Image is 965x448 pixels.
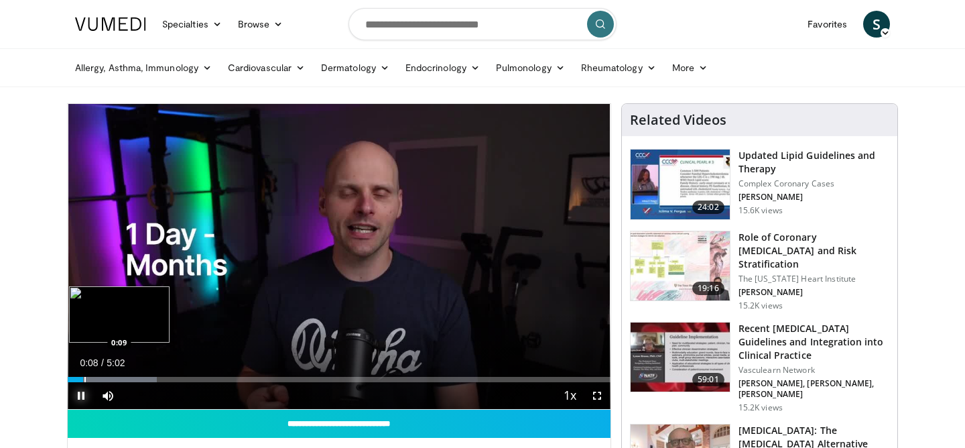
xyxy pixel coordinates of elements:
img: 87825f19-cf4c-4b91-bba1-ce218758c6bb.150x105_q85_crop-smart_upscale.jpg [631,323,730,392]
video-js: Video Player [68,104,610,410]
p: [PERSON_NAME] [738,192,889,203]
p: 15.2K views [738,402,783,413]
p: Vasculearn Network [738,365,889,376]
button: Pause [68,382,94,409]
a: Favorites [799,11,855,38]
a: Dermatology [313,54,397,81]
img: VuMedi Logo [75,17,146,31]
span: 5:02 [107,357,125,368]
p: Complex Coronary Cases [738,178,889,189]
h3: Role of Coronary [MEDICAL_DATA] and Risk Stratification [738,231,889,271]
input: Search topics, interventions [348,8,617,40]
a: Endocrinology [397,54,488,81]
span: 59:01 [692,373,724,386]
span: / [101,357,104,368]
button: Mute [94,382,121,409]
a: 24:02 Updated Lipid Guidelines and Therapy Complex Coronary Cases [PERSON_NAME] 15.6K views [630,149,889,220]
h3: Updated Lipid Guidelines and Therapy [738,149,889,176]
p: The [US_STATE] Heart Institute [738,274,889,284]
a: More [664,54,716,81]
span: 24:02 [692,201,724,214]
a: Browse [230,11,292,38]
img: image.jpeg [69,286,170,343]
img: 77f671eb-9394-4acc-bc78-a9f077f94e00.150x105_q85_crop-smart_upscale.jpg [631,150,730,219]
img: 1efa8c99-7b8a-4ab5-a569-1c219ae7bd2c.150x105_q85_crop-smart_upscale.jpg [631,231,730,301]
h3: Recent [MEDICAL_DATA] Guidelines and Integration into Clinical Practice [738,322,889,362]
button: Fullscreen [584,382,610,409]
div: Progress Bar [68,377,610,382]
span: 0:08 [80,357,98,368]
a: Rheumatology [573,54,664,81]
a: 59:01 Recent [MEDICAL_DATA] Guidelines and Integration into Clinical Practice Vasculearn Network ... [630,322,889,413]
h4: Related Videos [630,112,726,128]
a: 19:16 Role of Coronary [MEDICAL_DATA] and Risk Stratification The [US_STATE] Heart Institute [PER... [630,231,889,311]
a: Allergy, Asthma, Immunology [67,54,220,81]
p: [PERSON_NAME], [PERSON_NAME], [PERSON_NAME] [738,378,889,400]
p: 15.2K views [738,300,783,311]
a: Specialties [154,11,230,38]
p: 15.6K views [738,205,783,216]
a: Pulmonology [488,54,573,81]
button: Playback Rate [557,382,584,409]
span: 19:16 [692,282,724,295]
a: S [863,11,890,38]
p: [PERSON_NAME] [738,287,889,298]
a: Cardiovascular [220,54,313,81]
